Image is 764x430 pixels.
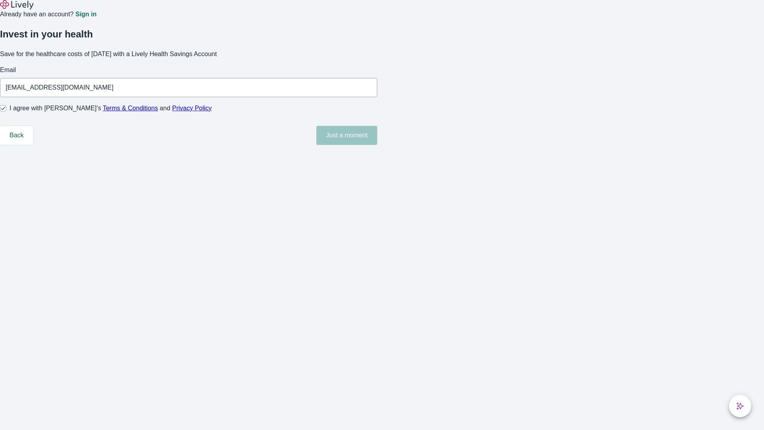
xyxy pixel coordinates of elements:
a: Sign in [75,11,96,18]
span: I agree with [PERSON_NAME]’s and [10,104,212,113]
button: chat [729,395,751,417]
svg: Lively AI Assistant [736,402,744,410]
a: Terms & Conditions [103,105,158,111]
a: Privacy Policy [172,105,212,111]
